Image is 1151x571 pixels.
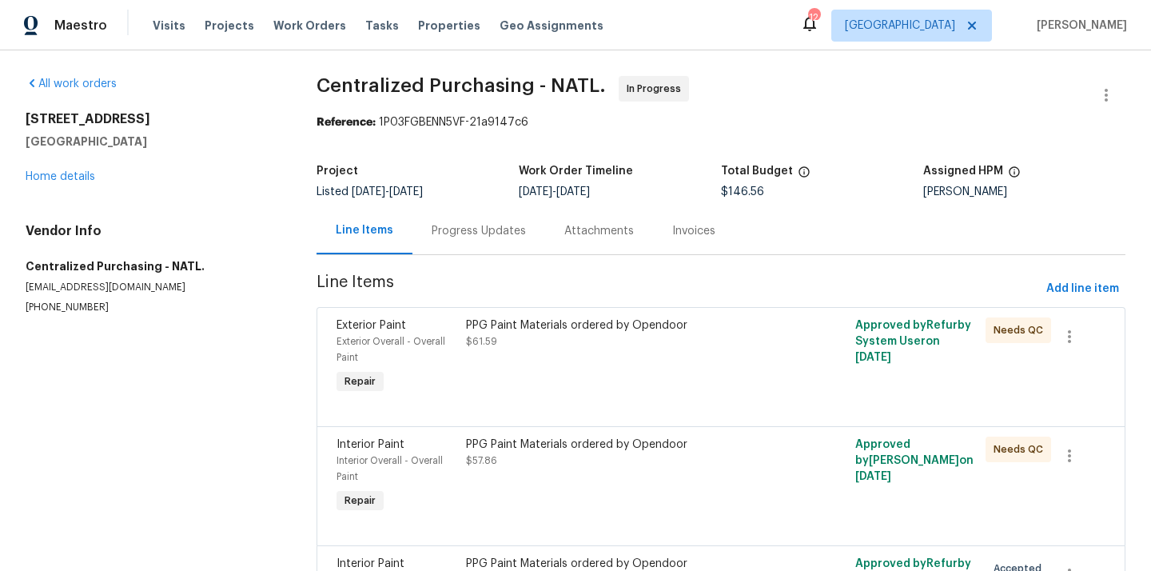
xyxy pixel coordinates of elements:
[418,18,480,34] span: Properties
[337,320,406,331] span: Exterior Paint
[389,186,423,198] span: [DATE]
[317,274,1040,304] span: Line Items
[466,456,497,465] span: $57.86
[923,186,1125,198] div: [PERSON_NAME]
[26,258,278,274] h5: Centralized Purchasing - NATL.
[26,301,278,314] p: [PHONE_NUMBER]
[466,437,781,453] div: PPG Paint Materials ordered by Opendoor
[338,373,382,389] span: Repair
[317,186,423,198] span: Listed
[26,281,278,294] p: [EMAIL_ADDRESS][DOMAIN_NAME]
[721,186,764,198] span: $146.56
[855,471,891,482] span: [DATE]
[26,111,278,127] h2: [STREET_ADDRESS]
[1040,274,1125,304] button: Add line item
[466,337,497,346] span: $61.59
[26,223,278,239] h4: Vendor Info
[855,320,971,363] span: Approved by Refurby System User on
[153,18,185,34] span: Visits
[317,76,606,95] span: Centralized Purchasing - NATL.
[672,223,715,239] div: Invoices
[273,18,346,34] span: Work Orders
[564,223,634,239] div: Attachments
[1008,166,1021,186] span: The hpm assigned to this work order.
[432,223,526,239] div: Progress Updates
[338,493,382,509] span: Repair
[317,166,358,177] h5: Project
[337,439,404,450] span: Interior Paint
[337,337,445,362] span: Exterior Overall - Overall Paint
[352,186,385,198] span: [DATE]
[26,78,117,90] a: All work orders
[365,20,399,31] span: Tasks
[1030,18,1127,34] span: [PERSON_NAME]
[337,456,443,481] span: Interior Overall - Overall Paint
[627,81,687,97] span: In Progress
[317,114,1125,130] div: 1P03FGBENN5VF-21a9147c6
[519,166,633,177] h5: Work Order Timeline
[923,166,1003,177] h5: Assigned HPM
[808,10,819,26] div: 12
[994,441,1049,457] span: Needs QC
[798,166,810,186] span: The total cost of line items that have been proposed by Opendoor. This sum includes line items th...
[336,222,393,238] div: Line Items
[26,171,95,182] a: Home details
[519,186,552,198] span: [DATE]
[26,134,278,150] h5: [GEOGRAPHIC_DATA]
[556,186,590,198] span: [DATE]
[855,439,974,482] span: Approved by [PERSON_NAME] on
[54,18,107,34] span: Maestro
[205,18,254,34] span: Projects
[317,117,376,128] b: Reference:
[994,322,1049,338] span: Needs QC
[721,166,793,177] h5: Total Budget
[337,558,404,569] span: Interior Paint
[1046,279,1119,299] span: Add line item
[845,18,955,34] span: [GEOGRAPHIC_DATA]
[855,352,891,363] span: [DATE]
[466,317,781,333] div: PPG Paint Materials ordered by Opendoor
[352,186,423,198] span: -
[500,18,603,34] span: Geo Assignments
[519,186,590,198] span: -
